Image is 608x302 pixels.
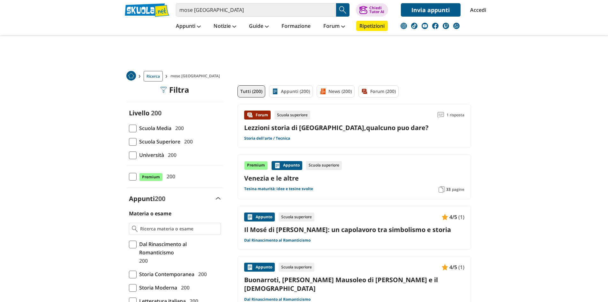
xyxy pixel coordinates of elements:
span: 200 [178,283,190,292]
a: Venezia e le altre [244,174,464,182]
span: 200 [164,172,175,181]
a: Formazione [280,21,312,32]
span: Dal Rinascimento al Romanticismo [137,240,221,257]
span: pagine [452,187,464,192]
label: Livello [129,109,149,117]
span: Storia Moderna [137,283,177,292]
img: Appunti filtro contenuto [272,88,278,95]
a: Forum (200) [358,85,399,97]
a: Appunti (200) [269,85,313,97]
span: 4/5 [449,263,457,271]
img: facebook [432,23,439,29]
span: Scuola Media [137,124,171,132]
a: Ripetizioni [356,21,388,31]
input: Ricerca materia o esame [140,226,218,232]
span: Università [137,151,164,159]
span: Scuola Superiore [137,137,180,146]
span: 4/5 [449,213,457,221]
span: 200 [196,270,207,278]
a: Storia dell'arte / Tecnica [244,136,290,141]
a: Appunti [174,21,202,32]
img: WhatsApp [453,23,460,29]
img: Ricerca materia o esame [132,226,138,232]
div: Scuola superiore [306,161,342,170]
span: 200 [151,109,161,117]
span: Storia Contemporanea [137,270,194,278]
img: Appunti contenuto [442,214,448,220]
span: 200 [155,194,165,203]
img: Pagine [439,186,445,193]
span: Premium [139,173,163,181]
img: Forum filtro contenuto [361,88,368,95]
a: Tutti (200) [237,85,265,97]
img: Filtra filtri mobile [160,87,167,93]
button: ChiediTutor AI [356,3,388,17]
div: Forum [244,111,271,120]
button: Search Button [336,3,349,17]
img: Home [126,71,136,81]
img: Cerca appunti, riassunti o versioni [338,5,348,15]
img: twitch [443,23,449,29]
label: Materia o esame [129,210,171,217]
a: Buonarroti, [PERSON_NAME] Mausoleo di [PERSON_NAME] e il [DEMOGRAPHIC_DATA] [244,275,464,293]
img: Commenti lettura [438,112,444,118]
span: 200 [173,124,184,132]
div: Appunto [272,161,302,170]
img: instagram [401,23,407,29]
span: 33 [446,187,451,192]
span: 200 [165,151,176,159]
input: Cerca appunti, riassunti o versioni [176,3,336,17]
div: Appunto [244,213,275,221]
img: Appunti contenuto [247,264,253,270]
label: Appunti [129,194,165,203]
a: Tesina maturità: idee e tesine svolte [244,186,313,191]
div: Premium [244,161,268,170]
a: Dal Rinascimento al Romanticismo [244,238,311,243]
span: (1) [458,213,464,221]
a: Il Mosé di [PERSON_NAME]: un capolavoro tra simbolismo e storia [244,225,464,234]
span: (1) [458,263,464,271]
div: Filtra [160,85,189,94]
a: Ricerca [144,71,163,81]
img: tiktok [411,23,417,29]
a: Forum [322,21,347,32]
span: 1 risposta [447,111,464,120]
a: Notizie [212,21,238,32]
div: Scuola superiore [274,111,310,120]
img: Appunti contenuto [247,214,253,220]
a: Dal Rinascimento al Romanticismo [244,297,311,302]
a: Invia appunti [401,3,461,17]
img: Appunti contenuto [442,264,448,270]
div: Scuola superiore [279,213,314,221]
a: Lezzioni storia di [GEOGRAPHIC_DATA],qualcuno puo dare? [244,123,429,132]
a: News (200) [317,85,355,97]
img: youtube [422,23,428,29]
div: Appunto [244,263,275,272]
div: Chiedi Tutor AI [369,6,384,14]
img: News filtro contenuto [319,88,326,95]
img: Appunti contenuto [274,162,281,169]
a: Guide [247,21,270,32]
span: 200 [137,257,148,265]
div: Scuola superiore [279,263,314,272]
img: Forum contenuto [247,112,253,118]
a: Accedi [470,3,484,17]
a: Home [126,71,136,81]
span: 200 [182,137,193,146]
span: mose [GEOGRAPHIC_DATA] [170,71,222,81]
img: Apri e chiudi sezione [216,197,221,200]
